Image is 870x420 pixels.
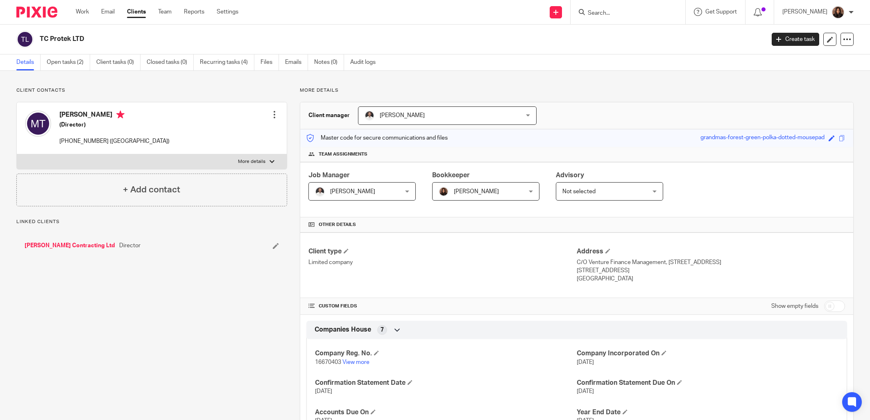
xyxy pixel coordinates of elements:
[40,35,616,43] h2: TC Protek LTD
[16,31,34,48] img: svg%3E
[285,54,308,70] a: Emails
[300,87,854,94] p: More details
[238,158,265,165] p: More details
[577,247,845,256] h4: Address
[25,242,115,250] a: [PERSON_NAME] Contracting Ltd
[782,8,827,16] p: [PERSON_NAME]
[16,219,287,225] p: Linked clients
[772,33,819,46] a: Create task
[556,172,584,178] span: Advisory
[119,242,140,250] span: Director
[577,266,845,275] p: [STREET_ADDRESS]
[381,326,384,334] span: 7
[306,134,448,142] p: Master code for secure communications and files
[147,54,194,70] a: Closed tasks (0)
[577,258,845,266] p: C/O Venture Finance Management, [STREET_ADDRESS]
[16,7,57,18] img: Pixie
[116,111,125,119] i: Primary
[831,6,845,19] img: Headshot.jpg
[184,8,204,16] a: Reports
[308,111,350,120] h3: Client manager
[127,8,146,16] a: Clients
[577,359,594,365] span: [DATE]
[261,54,279,70] a: Files
[315,379,577,387] h4: Confirmation Statement Date
[587,10,661,17] input: Search
[577,379,838,387] h4: Confirmation Statement Due On
[365,111,374,120] img: dom%20slack.jpg
[59,111,170,121] h4: [PERSON_NAME]
[439,187,449,196] img: Headshot.jpg
[315,325,371,334] span: Companies House
[16,54,41,70] a: Details
[16,87,287,94] p: Client contacts
[308,247,577,256] h4: Client type
[59,137,170,145] p: [PHONE_NUMBER] ([GEOGRAPHIC_DATA])
[350,54,382,70] a: Audit logs
[308,258,577,266] p: Limited company
[308,172,350,178] span: Job Manager
[577,388,594,394] span: [DATE]
[330,189,375,194] span: [PERSON_NAME]
[315,388,332,394] span: [DATE]
[123,183,180,196] h4: + Add contact
[101,8,115,16] a: Email
[314,54,344,70] a: Notes (0)
[705,9,737,15] span: Get Support
[200,54,254,70] a: Recurring tasks (4)
[96,54,140,70] a: Client tasks (0)
[308,303,577,309] h4: CUSTOM FIELDS
[562,189,596,194] span: Not selected
[432,172,470,178] span: Bookkeeper
[315,359,341,365] span: 16670403
[25,111,51,137] img: svg%3E
[577,275,845,283] p: [GEOGRAPHIC_DATA]
[315,187,325,196] img: dom%20slack.jpg
[158,8,172,16] a: Team
[771,302,818,310] label: Show empty fields
[217,8,238,16] a: Settings
[47,54,90,70] a: Open tasks (2)
[319,151,367,158] span: Team assignments
[577,349,838,358] h4: Company Incorporated On
[76,8,89,16] a: Work
[380,113,425,118] span: [PERSON_NAME]
[59,121,170,129] h5: (Director)
[342,359,369,365] a: View more
[577,408,838,417] h4: Year End Date
[700,133,825,143] div: grandmas-forest-green-polka-dotted-mousepad
[315,349,577,358] h4: Company Reg. No.
[319,221,356,228] span: Other details
[454,189,499,194] span: [PERSON_NAME]
[315,408,577,417] h4: Accounts Due On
